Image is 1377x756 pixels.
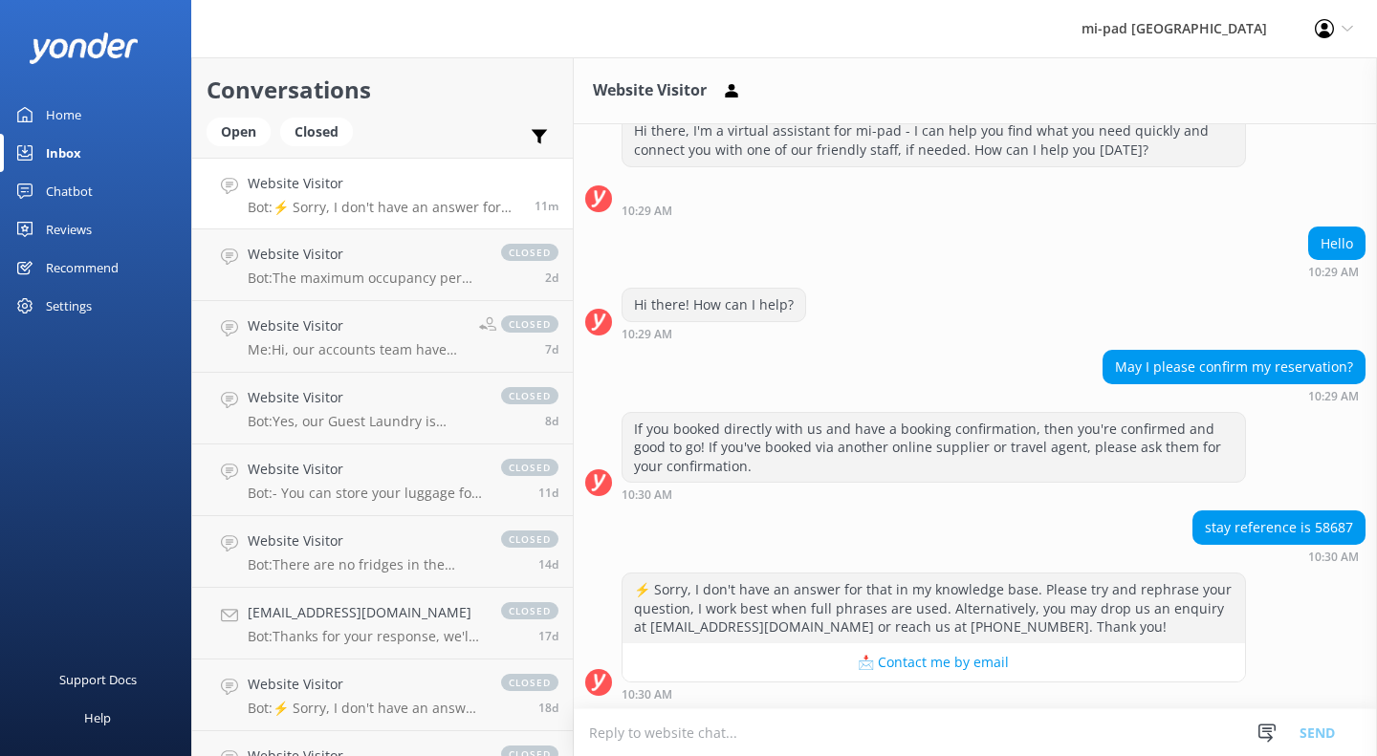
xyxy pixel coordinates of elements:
span: Sep 06 2025 09:49pm (UTC +12:00) Pacific/Auckland [538,700,558,716]
div: May I please confirm my reservation? [1104,351,1365,383]
div: ⚡ Sorry, I don't have an answer for that in my knowledge base. Please try and rephrase your quest... [623,573,1245,643]
span: Sep 08 2025 09:12am (UTC +12:00) Pacific/Auckland [538,628,558,644]
h4: Website Visitor [248,459,482,480]
h2: Conversations [207,72,558,108]
div: Hello [1309,227,1365,260]
a: Closed [280,120,362,141]
strong: 10:29 AM [1308,391,1359,402]
p: Bot: ⚡ Sorry, I don't have an answer for that in my knowledge base. Please try and rephrase your ... [248,199,520,216]
a: Website VisitorBot:⚡ Sorry, I don't have an answer for that in my knowledge base. Please try and ... [192,659,573,731]
strong: 10:30 AM [1308,551,1359,563]
div: Chatbot [46,172,93,210]
div: Support Docs [59,660,137,699]
a: Website VisitorMe:Hi, our accounts team have reversed the bonds taken over Snow Machine. This wil... [192,301,573,373]
img: yonder-white-logo.png [29,32,139,64]
div: stay reference is 58687 [1193,511,1365,544]
p: Me: Hi, our accounts team have reversed the bonds taken over Snow Machine. This will take around ... [248,341,465,358]
span: closed [501,459,558,476]
div: Home [46,96,81,134]
span: closed [501,387,558,404]
strong: 10:30 AM [622,489,672,501]
p: Bot: ⚡ Sorry, I don't have an answer for that in my knowledge base. Please try and rephrase your ... [248,700,482,717]
a: Open [207,120,280,141]
button: 📩 Contact me by email [623,643,1245,681]
div: Settings [46,287,92,325]
div: Sep 25 2025 10:30am (UTC +12:00) Pacific/Auckland [622,487,1246,501]
div: Hi there! How can I help? [623,289,805,321]
span: Sep 22 2025 02:32pm (UTC +12:00) Pacific/Auckland [545,270,558,286]
span: closed [501,315,558,333]
span: Sep 25 2025 10:30am (UTC +12:00) Pacific/Auckland [535,198,558,214]
strong: 10:30 AM [622,689,672,701]
strong: 10:29 AM [622,205,672,217]
div: Open [207,118,271,146]
span: closed [501,602,558,619]
strong: 10:29 AM [1308,267,1359,278]
h4: Website Visitor [248,530,482,551]
h4: Website Visitor [248,315,465,336]
span: closed [501,674,558,691]
a: Website VisitorBot:Yes, our Guest Laundry is located on Level 2 and is available 24/7. It feature... [192,373,573,444]
a: Website VisitorBot:- You can store your luggage for free if you arrive early and your room isn't ... [192,444,573,516]
span: closed [501,244,558,261]
div: Sep 25 2025 10:29am (UTC +12:00) Pacific/Auckland [1103,389,1366,402]
p: Bot: - You can store your luggage for free if you arrive early and your room isn't ready yet. - A... [248,485,482,502]
div: Hi there, I'm a virtual assistant for mi-pad - I can help you find what you need quickly and conn... [623,115,1245,165]
div: Inbox [46,134,81,172]
span: Sep 14 2025 09:10am (UTC +12:00) Pacific/Auckland [538,485,558,501]
span: Sep 16 2025 02:57pm (UTC +12:00) Pacific/Auckland [545,413,558,429]
a: Website VisitorBot:There are no fridges in the rooms at [GEOGRAPHIC_DATA]. However, if you need t... [192,516,573,588]
div: Sep 25 2025 10:30am (UTC +12:00) Pacific/Auckland [1192,550,1366,563]
div: Sep 25 2025 10:29am (UTC +12:00) Pacific/Auckland [1308,265,1366,278]
div: Help [84,699,111,737]
div: Recommend [46,248,119,287]
div: Sep 25 2025 10:30am (UTC +12:00) Pacific/Auckland [622,687,1246,701]
h4: [EMAIL_ADDRESS][DOMAIN_NAME] [248,602,482,623]
p: Bot: The maximum occupancy per room is 2 persons, and there's no room for extra beds or cots. Ple... [248,270,482,287]
p: Bot: Yes, our Guest Laundry is located on Level 2 and is available 24/7. It features 3 washers, 3... [248,413,482,430]
strong: 10:29 AM [622,329,672,340]
h3: Website Visitor [593,78,707,103]
div: Reviews [46,210,92,248]
div: Closed [280,118,353,146]
a: Website VisitorBot:The maximum occupancy per room is 2 persons, and there's no room for extra bed... [192,229,573,301]
div: Sep 25 2025 10:29am (UTC +12:00) Pacific/Auckland [622,327,806,340]
span: Sep 11 2025 04:12am (UTC +12:00) Pacific/Auckland [538,556,558,572]
a: [EMAIL_ADDRESS][DOMAIN_NAME]Bot:Thanks for your response, we'll get back to you as soon as we can... [192,588,573,659]
p: Bot: There are no fridges in the rooms at [GEOGRAPHIC_DATA]. However, if you need to keep anythin... [248,556,482,573]
h4: Website Visitor [248,674,482,695]
div: If you booked directly with us and have a booking confirmation, then you're confirmed and good to... [623,413,1245,483]
a: Website VisitorBot:⚡ Sorry, I don't have an answer for that in my knowledge base. Please try and ... [192,158,573,229]
h4: Website Visitor [248,173,520,194]
span: Sep 17 2025 09:11pm (UTC +12:00) Pacific/Auckland [545,341,558,357]
h4: Website Visitor [248,387,482,408]
div: Sep 25 2025 10:29am (UTC +12:00) Pacific/Auckland [622,204,1246,217]
h4: Website Visitor [248,244,482,265]
span: closed [501,530,558,548]
p: Bot: Thanks for your response, we'll get back to you as soon as we can during opening hours. [248,628,482,645]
